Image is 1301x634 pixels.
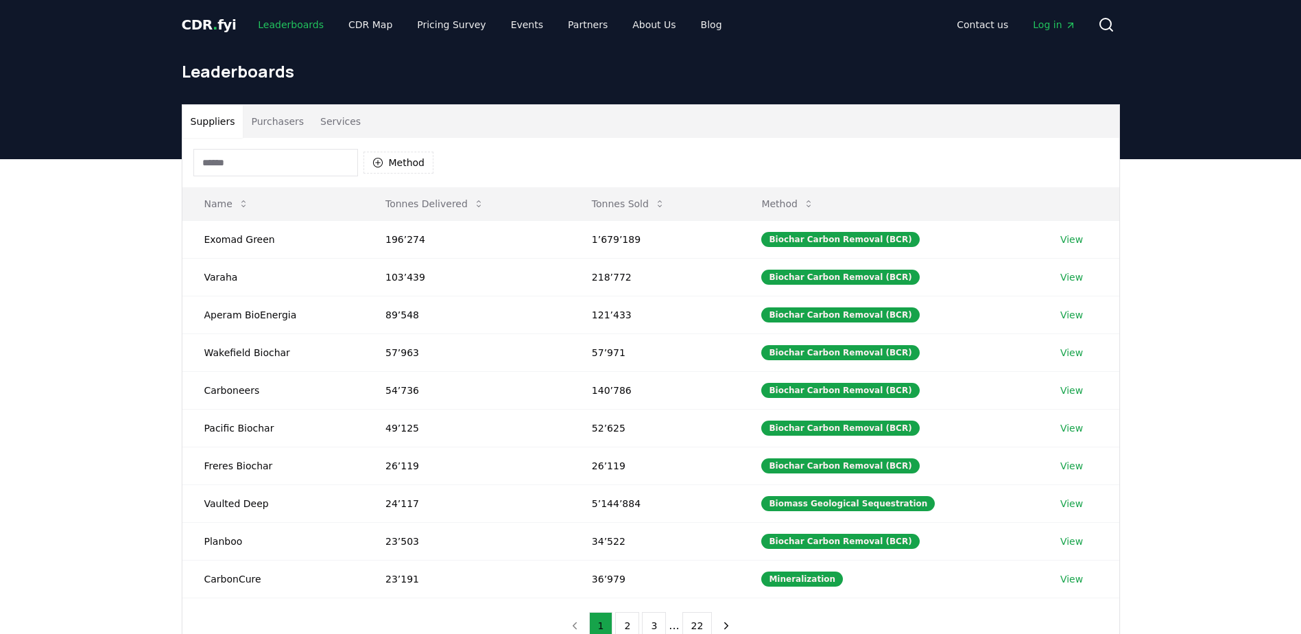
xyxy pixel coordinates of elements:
td: Wakefield Biochar [182,333,363,371]
div: Biochar Carbon Removal (BCR) [761,383,919,398]
td: 5’144’884 [570,484,740,522]
td: 24’117 [363,484,570,522]
button: Purchasers [243,105,312,138]
td: 57’963 [363,333,570,371]
td: Planboo [182,522,363,560]
a: View [1060,497,1083,510]
div: Biomass Geological Sequestration [761,496,935,511]
a: View [1060,346,1083,360]
li: ... [669,618,679,634]
td: 52’625 [570,409,740,447]
div: Biochar Carbon Removal (BCR) [761,307,919,322]
button: Tonnes Sold [581,190,676,218]
h1: Leaderboards [182,60,1120,82]
div: Biochar Carbon Removal (BCR) [761,345,919,360]
a: View [1060,572,1083,586]
td: Pacific Biochar [182,409,363,447]
a: View [1060,308,1083,322]
td: 26’119 [363,447,570,484]
td: Freres Biochar [182,447,363,484]
td: 26’119 [570,447,740,484]
div: Biochar Carbon Removal (BCR) [761,232,919,247]
button: Tonnes Delivered [374,190,495,218]
nav: Main [946,12,1086,37]
button: Name [193,190,260,218]
div: Biochar Carbon Removal (BCR) [761,270,919,285]
a: View [1060,421,1083,435]
td: 54’736 [363,371,570,409]
td: 196’274 [363,220,570,258]
td: 49’125 [363,409,570,447]
a: CDR Map [337,12,403,37]
td: 103’439 [363,258,570,296]
div: Biochar Carbon Removal (BCR) [761,458,919,473]
a: View [1060,535,1083,548]
td: Exomad Green [182,220,363,258]
td: 23’191 [363,560,570,598]
a: Blog [690,12,733,37]
span: Log in [1033,18,1075,32]
td: Carboneers [182,371,363,409]
td: 34’522 [570,522,740,560]
div: Mineralization [761,572,843,587]
td: CarbonCure [182,560,363,598]
a: View [1060,384,1083,397]
td: 140’786 [570,371,740,409]
td: 218’772 [570,258,740,296]
span: . [213,16,217,33]
a: Partners [557,12,619,37]
td: 1’679’189 [570,220,740,258]
button: Services [312,105,369,138]
td: Vaulted Deep [182,484,363,522]
td: Aperam BioEnergia [182,296,363,333]
td: 36’979 [570,560,740,598]
button: Suppliers [182,105,243,138]
a: Events [500,12,554,37]
a: View [1060,459,1083,473]
a: CDR.fyi [182,15,237,34]
a: View [1060,233,1083,246]
nav: Main [247,12,732,37]
td: 89’548 [363,296,570,333]
td: 23’503 [363,522,570,560]
td: Varaha [182,258,363,296]
td: 57’971 [570,333,740,371]
div: Biochar Carbon Removal (BCR) [761,534,919,549]
button: Method [750,190,825,218]
span: CDR fyi [182,16,237,33]
a: View [1060,270,1083,284]
button: Method [363,152,434,174]
td: 121’433 [570,296,740,333]
a: Contact us [946,12,1019,37]
a: Pricing Survey [406,12,497,37]
a: Leaderboards [247,12,335,37]
a: Log in [1022,12,1086,37]
a: About Us [621,12,687,37]
div: Biochar Carbon Removal (BCR) [761,421,919,436]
